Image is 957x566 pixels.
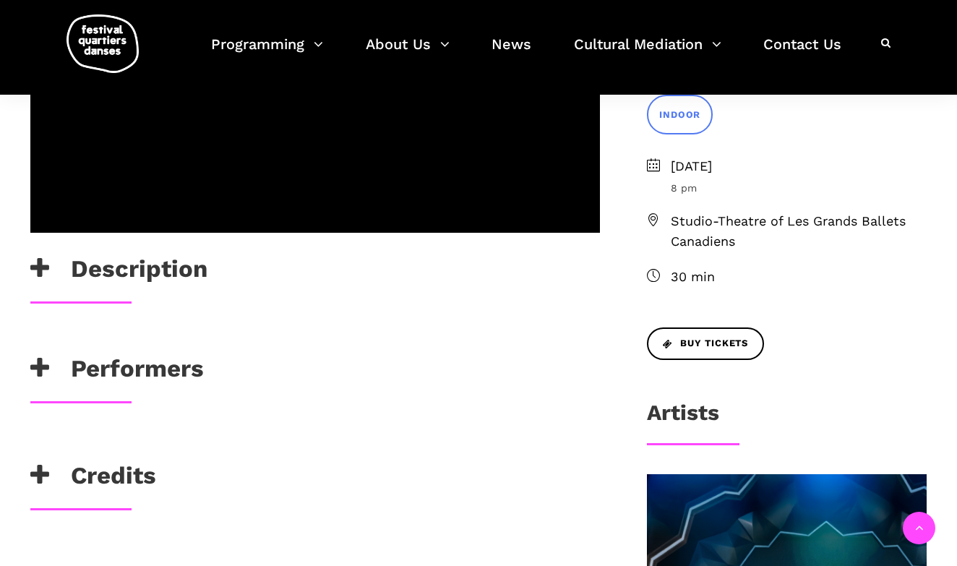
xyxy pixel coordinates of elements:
span: INDOOR [659,108,700,123]
a: INDOOR [647,95,713,134]
a: Contact Us [763,32,841,74]
h3: Artists [647,400,719,436]
span: 30 min [671,267,927,288]
span: Studio-Theatre of Les Grands Ballets Canadiens [671,211,927,253]
span: [DATE] [671,156,927,177]
a: News [492,32,531,74]
a: Programming [211,32,323,74]
a: Buy tickets [647,327,764,360]
a: About Us [366,32,450,74]
h3: Description [30,254,207,291]
a: Cultural Mediation [574,32,721,74]
h3: Performers [30,354,204,390]
h3: Credits [30,461,156,497]
img: logo-fqd-med [66,14,139,73]
span: Buy tickets [663,336,748,351]
span: 8 pm [671,180,927,196]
